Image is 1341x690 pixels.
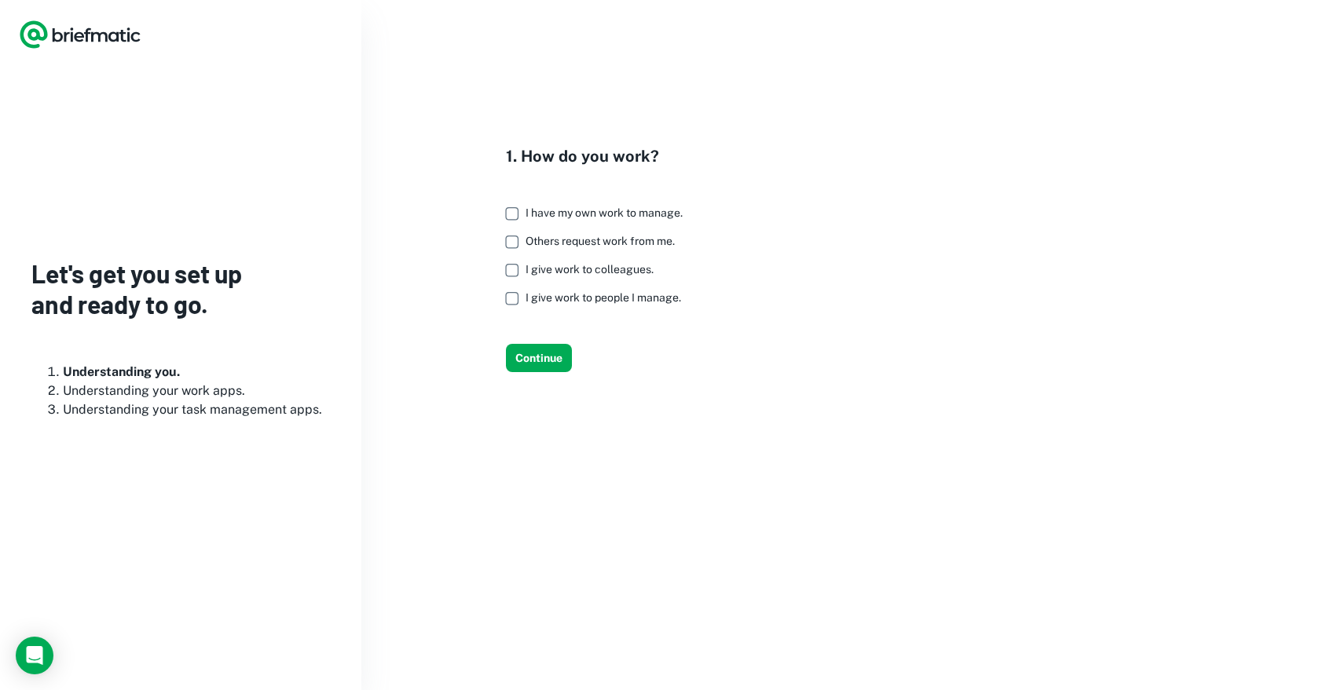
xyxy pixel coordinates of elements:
li: Understanding your task management apps. [63,400,330,419]
span: I give work to people I manage. [526,291,681,304]
div: Load Chat [16,637,53,674]
li: Understanding your work apps. [63,382,330,400]
b: Understanding you. [63,364,180,379]
span: I have my own work to manage. [526,206,683,219]
h3: Let's get you set up and ready to go. [31,258,330,319]
span: Others request work from me. [526,235,675,247]
a: Logo [19,19,141,50]
button: Continue [506,344,572,372]
span: I give work to colleagues. [526,263,654,276]
h4: 1. How do you work? [506,144,695,168]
